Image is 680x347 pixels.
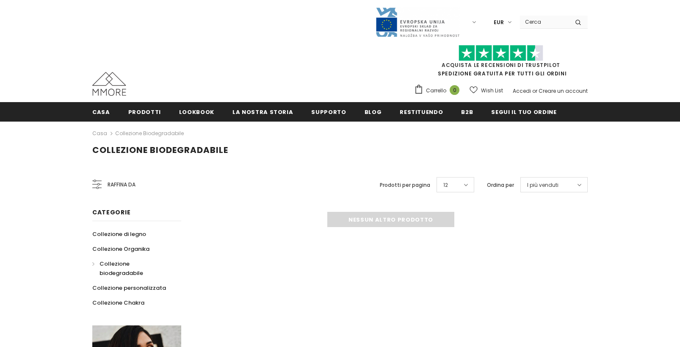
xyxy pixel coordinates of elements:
[311,102,346,121] a: supporto
[100,260,143,277] span: Collezione biodegradabile
[487,181,514,189] label: Ordina per
[426,86,446,95] span: Carrello
[179,102,214,121] a: Lookbook
[128,108,161,116] span: Prodotti
[539,87,588,94] a: Creare un account
[443,181,448,189] span: 12
[92,245,149,253] span: Collezione Organika
[450,85,459,95] span: 0
[92,144,228,156] span: Collezione biodegradabile
[92,102,110,121] a: Casa
[92,128,107,139] a: Casa
[491,108,556,116] span: Segui il tuo ordine
[92,256,172,280] a: Collezione biodegradabile
[520,16,569,28] input: Search Site
[527,181,558,189] span: I più venduti
[365,108,382,116] span: Blog
[414,49,588,77] span: SPEDIZIONE GRATUITA PER TUTTI GLI ORDINI
[461,108,473,116] span: B2B
[513,87,531,94] a: Accedi
[232,102,293,121] a: La nostra storia
[179,108,214,116] span: Lookbook
[92,230,146,238] span: Collezione di legno
[461,102,473,121] a: B2B
[92,227,146,242] a: Collezione di legno
[375,18,460,25] a: Javni Razpis
[380,181,430,189] label: Prodotti per pagina
[311,108,346,116] span: supporto
[400,102,443,121] a: Restituendo
[470,83,503,98] a: Wish List
[92,284,166,292] span: Collezione personalizzata
[375,7,460,38] img: Javni Razpis
[108,180,135,189] span: Raffina da
[115,130,184,137] a: Collezione biodegradabile
[491,102,556,121] a: Segui il tuo ordine
[92,242,149,256] a: Collezione Organika
[400,108,443,116] span: Restituendo
[494,18,504,27] span: EUR
[92,299,144,307] span: Collezione Chakra
[442,61,560,69] a: Acquista le recensioni di TrustPilot
[232,108,293,116] span: La nostra storia
[92,295,144,310] a: Collezione Chakra
[128,102,161,121] a: Prodotti
[365,102,382,121] a: Blog
[92,72,126,96] img: Casi MMORE
[481,86,503,95] span: Wish List
[92,208,130,217] span: Categorie
[459,45,543,61] img: Fidati di Pilot Stars
[532,87,537,94] span: or
[92,108,110,116] span: Casa
[414,84,464,97] a: Carrello 0
[92,280,166,295] a: Collezione personalizzata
